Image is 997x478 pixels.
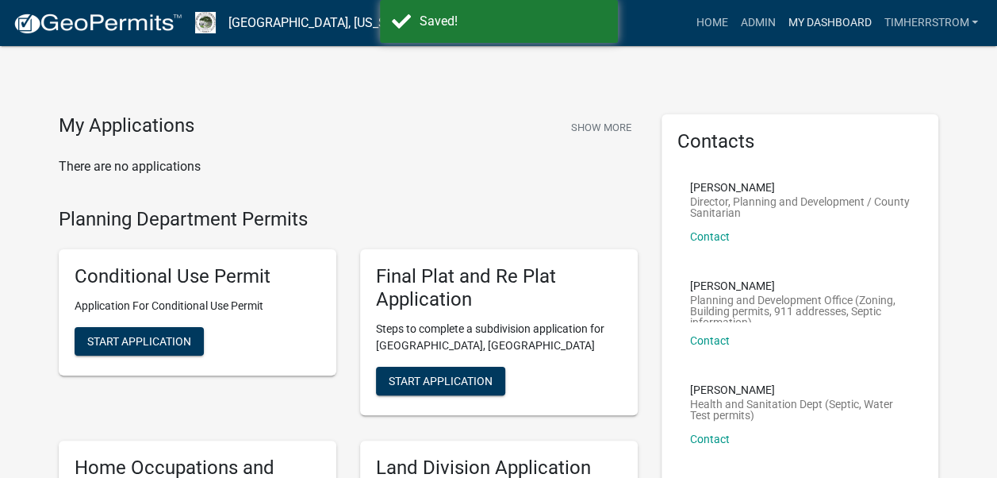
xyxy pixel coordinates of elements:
a: Contact [690,433,730,445]
p: [PERSON_NAME] [690,280,911,291]
a: Contact [690,230,730,243]
span: Start Application [389,374,493,387]
h5: Contacts [677,130,923,153]
a: [GEOGRAPHIC_DATA], [US_STATE] [228,10,419,37]
a: My Dashboard [781,8,877,38]
img: Boone County, Iowa [195,12,216,33]
p: Application For Conditional Use Permit [75,298,320,314]
p: Health and Sanitation Dept (Septic, Water Test permits) [690,399,911,421]
p: There are no applications [59,157,638,176]
button: Start Application [75,327,204,356]
p: [PERSON_NAME] [690,182,911,193]
button: Show More [565,114,638,141]
p: Planning and Development Office (Zoning, Building permits, 911 addresses, Septic information) [690,295,911,322]
a: Contact [690,334,730,347]
h4: Planning Department Permits [59,208,638,231]
a: Admin [734,8,781,38]
span: Start Application [87,335,191,348]
h5: Final Plat and Re Plat Application [376,265,622,311]
p: [PERSON_NAME] [690,384,911,395]
p: Director, Planning and Development / County Sanitarian [690,196,911,218]
button: Start Application [376,367,505,395]
a: Home [689,8,734,38]
h4: My Applications [59,114,194,138]
div: Saved! [420,12,606,31]
h5: Conditional Use Permit [75,265,320,288]
p: Steps to complete a subdivision application for [GEOGRAPHIC_DATA], [GEOGRAPHIC_DATA] [376,321,622,354]
a: TimHerrstrom [877,8,984,38]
